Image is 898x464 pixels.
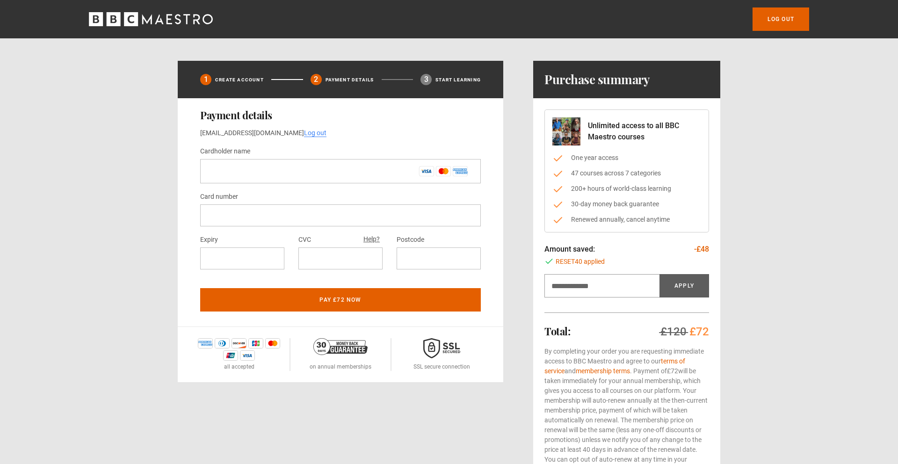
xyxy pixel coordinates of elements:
label: Cardholder name [200,146,250,157]
label: Card number [200,191,238,203]
img: 30-day-money-back-guarantee-c866a5dd536ff72a469b.png [313,338,368,355]
div: 2 [311,74,322,85]
iframe: Secure card number input frame [208,211,473,220]
p: Start learning [435,76,481,83]
h1: Purchase summary [544,72,650,87]
p: Payment details [326,76,374,83]
li: 47 courses across 7 categories [552,168,701,178]
a: Log out [304,129,326,137]
h2: Total: [544,326,570,337]
p: on annual memberships [310,362,371,371]
li: 30-day money back guarantee [552,199,701,209]
img: unionpay [223,350,238,361]
a: membership terms [576,367,630,375]
label: Postcode [397,234,424,246]
span: £120 [660,325,687,338]
button: Help? [361,233,383,246]
p: all accepted [224,362,254,371]
li: 200+ hours of world-class learning [552,184,701,194]
p: Amount saved: [544,244,595,255]
img: amex [198,338,213,348]
img: jcb [248,338,263,348]
iframe: Secure CVC input frame [306,254,375,263]
img: diners [215,338,230,348]
img: mastercard [265,338,280,348]
button: Apply [659,274,709,297]
h2: Payment details [200,109,481,121]
p: Create Account [215,76,264,83]
label: CVC [298,234,311,246]
p: Unlimited access to all BBC Maestro courses [588,120,701,143]
span: £72 [667,367,678,375]
iframe: Secure postal code input frame [404,254,473,263]
img: discover [232,338,246,348]
button: Pay £72 now [200,288,481,312]
span: RESET40 applied [556,257,605,267]
span: £72 [689,325,709,338]
p: SSL secure connection [413,362,470,371]
img: visa [240,350,255,361]
li: One year access [552,153,701,163]
label: Expiry [200,234,218,246]
svg: BBC Maestro [89,12,213,26]
div: 1 [200,74,211,85]
div: 3 [420,74,432,85]
a: Log out [753,7,809,31]
li: Renewed annually, cancel anytime [552,215,701,225]
p: [EMAIL_ADDRESS][DOMAIN_NAME] [200,128,481,138]
iframe: Secure expiration date input frame [208,254,277,263]
p: -£48 [694,244,709,255]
